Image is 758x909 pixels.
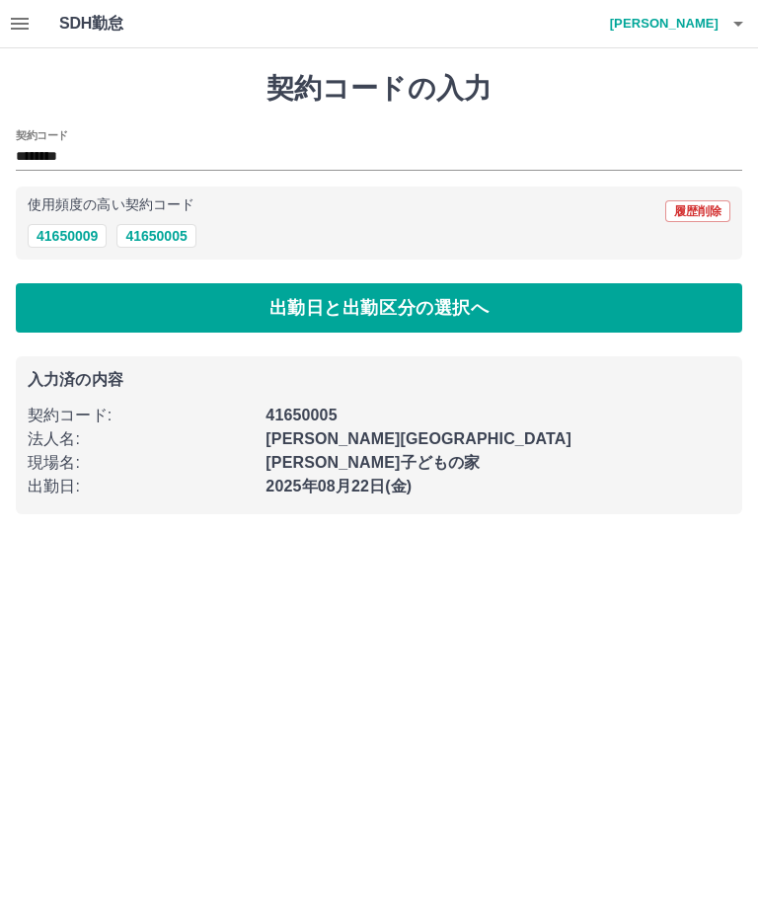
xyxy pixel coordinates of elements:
button: 41650005 [116,224,195,248]
p: 契約コード : [28,404,254,427]
b: 41650005 [265,407,337,423]
b: [PERSON_NAME]子どもの家 [265,454,480,471]
p: 法人名 : [28,427,254,451]
p: 入力済の内容 [28,372,730,388]
b: [PERSON_NAME][GEOGRAPHIC_DATA] [265,430,571,447]
p: 使用頻度の高い契約コード [28,198,194,212]
button: 41650009 [28,224,107,248]
button: 出勤日と出勤区分の選択へ [16,283,742,333]
b: 2025年08月22日(金) [265,478,412,494]
h2: 契約コード [16,127,68,143]
p: 現場名 : [28,451,254,475]
button: 履歴削除 [665,200,730,222]
h1: 契約コードの入力 [16,72,742,106]
p: 出勤日 : [28,475,254,498]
